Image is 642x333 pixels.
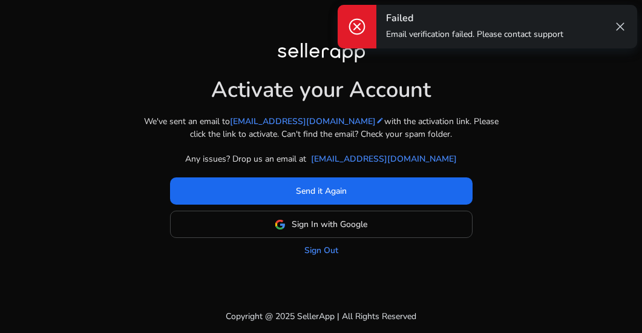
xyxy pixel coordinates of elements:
[376,116,384,125] mat-icon: edit
[230,115,384,128] a: [EMAIL_ADDRESS][DOMAIN_NAME]
[292,218,367,231] span: Sign In with Google
[170,177,473,205] button: Send it Again
[170,211,473,238] button: Sign In with Google
[140,115,503,140] p: We've sent an email to with the activation link. Please click the link to activate. Can't find th...
[311,153,457,165] a: [EMAIL_ADDRESS][DOMAIN_NAME]
[304,244,338,257] a: Sign Out
[185,153,306,165] p: Any issues? Drop us an email at
[613,19,627,34] span: close
[347,17,367,36] span: cancel
[275,219,286,230] img: google-logo.svg
[296,185,347,197] span: Send it Again
[211,67,431,103] h1: Activate your Account
[386,13,563,24] h4: Failed
[386,28,563,41] p: Email verification failed. Please contact support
